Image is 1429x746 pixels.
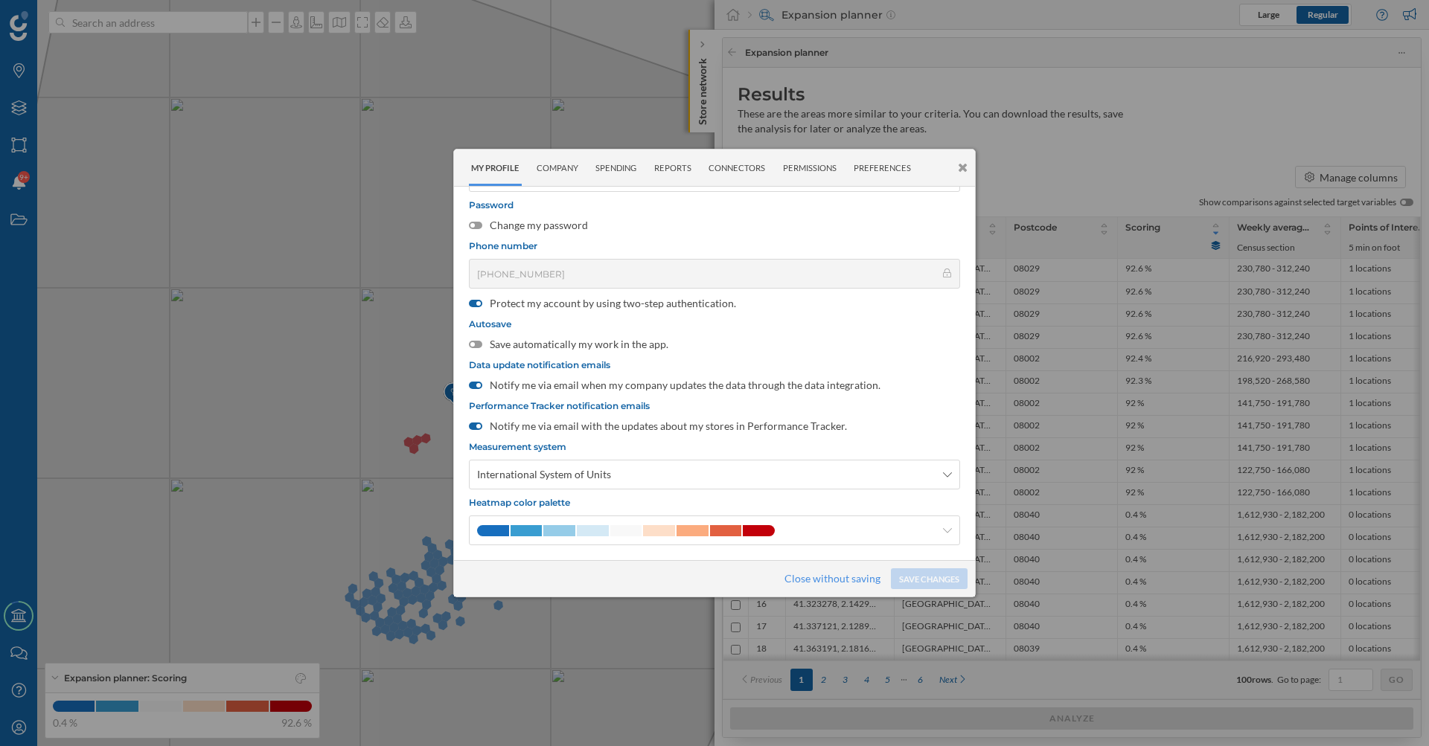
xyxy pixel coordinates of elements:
[534,149,581,186] div: Company
[469,259,960,289] input: Phone number
[469,441,960,452] span: Measurement system
[784,572,880,585] a: Close without saving
[477,467,611,482] span: International System of Units
[469,149,522,186] div: My Profile
[469,497,960,508] span: Heatmap color palette
[469,337,960,352] label: Save automatically my work in the app.
[469,199,960,210] span: Password
[469,218,960,233] label: Change my password
[469,240,960,251] span: Phone number
[469,419,960,434] label: Notify me via email with the updates about my stores in Performance Tracker.
[469,378,960,393] label: Notify me via email when my company updates the data through the data integration.
[593,149,639,186] div: Spending
[781,149,840,186] div: Permissions
[469,359,960,370] span: Data update notification emails
[706,149,768,186] div: Connectors
[469,400,960,411] span: Performance Tracker notification emails
[31,10,84,24] span: Soporte
[469,318,960,329] span: Autosave
[851,149,914,186] div: Preferences
[652,149,694,186] div: Reports
[469,296,960,311] label: Protect my account by using two-step authentication.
